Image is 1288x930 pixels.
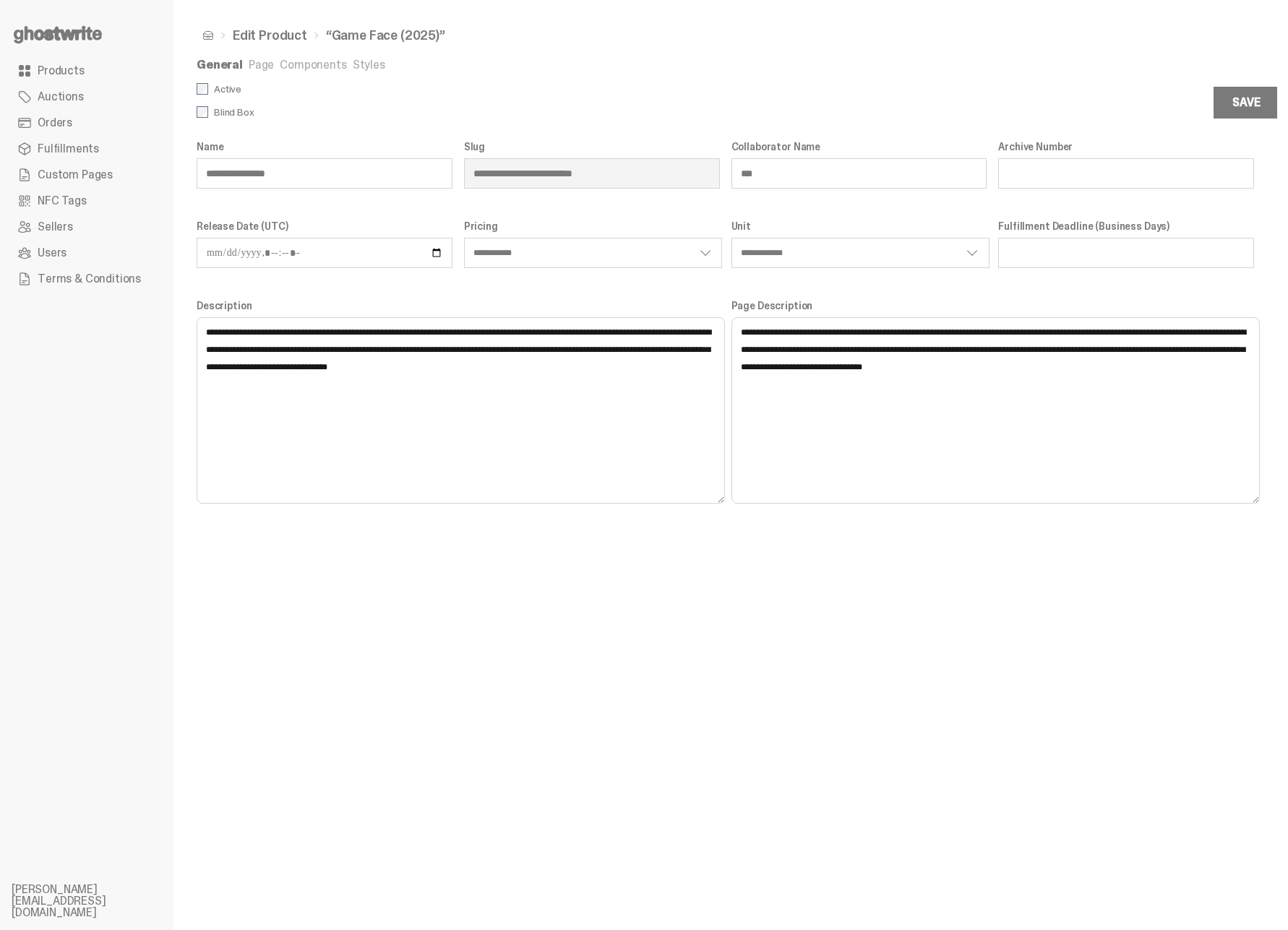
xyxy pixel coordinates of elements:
span: Terms & Conditions [38,273,141,285]
label: Collaborator Name [731,141,987,152]
input: Blind Box [197,106,208,118]
a: Orders [12,110,162,136]
a: Edit Product [233,29,307,42]
a: Components [280,57,346,72]
div: Save [1232,97,1260,108]
a: NFC Tags [12,188,162,214]
label: Blind Box [197,106,726,118]
label: Page Description [731,300,1255,311]
label: Archive Number [998,141,1254,152]
li: “Game Face (2025)” [307,29,445,42]
span: Orders [38,117,72,129]
li: [PERSON_NAME][EMAIL_ADDRESS][DOMAIN_NAME] [12,884,185,918]
input: Active [197,83,208,95]
a: Page [249,57,274,72]
a: Fulfillments [12,136,162,162]
label: Description [197,300,720,311]
span: Users [38,247,66,259]
a: Products [12,58,162,84]
a: General [197,57,243,72]
label: Name [197,141,452,152]
a: Terms & Conditions [12,266,162,292]
label: Unit [731,220,987,232]
span: Auctions [38,91,84,103]
span: Fulfillments [38,143,99,155]
span: Custom Pages [38,169,113,181]
label: Fulfillment Deadline (Business Days) [998,220,1254,232]
a: Auctions [12,84,162,110]
label: Pricing [464,220,720,232]
span: Products [38,65,85,77]
span: Sellers [38,221,73,233]
a: Users [12,240,162,266]
label: Slug [464,141,720,152]
label: Release Date (UTC) [197,220,452,232]
a: Custom Pages [12,162,162,188]
button: Save [1214,87,1279,119]
span: NFC Tags [38,195,87,207]
a: Sellers [12,214,162,240]
label: Active [197,83,726,95]
a: Styles [353,57,385,72]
